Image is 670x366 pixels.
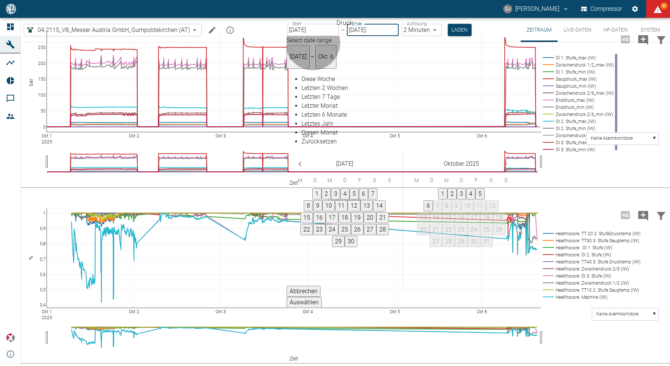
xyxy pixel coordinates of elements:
button: 24 [326,224,338,235]
span: Montag [293,173,307,188]
button: 21 [376,212,389,223]
button: 12 [486,200,499,211]
button: 6 [359,188,368,200]
button: 27 [430,236,442,247]
p: – [341,26,345,34]
img: logo [5,4,17,14]
span: Oktober 2025 [444,159,479,169]
button: 5 [475,188,485,200]
button: 14 [430,212,442,223]
span: Sonntag [383,173,396,188]
button: 4 [466,188,475,200]
div: Zurücksetzen [301,137,519,146]
button: 8 [304,200,313,211]
span: Freitag [353,173,366,188]
span: Samstag [484,173,498,188]
button: 24 [468,224,480,235]
button: 12 [348,200,360,211]
span: Mittwoch [440,173,453,188]
div: DJ [503,4,512,13]
button: 28 [376,224,389,235]
button: Zeitraum [521,18,558,42]
button: 10 [322,200,335,211]
button: 23 [455,224,468,235]
button: david.jasper@nea-x.de [502,2,570,16]
button: Compressor [580,2,624,16]
div: Letzten 7 Tage [301,93,519,101]
button: mission info [223,23,237,38]
button: 6 [424,200,433,211]
button: 5 [350,188,359,200]
button: 9 [452,200,461,211]
text: Keine Alarmkorridore [591,136,633,141]
span: Diesen Monat [301,129,338,136]
button: 16 [455,212,468,223]
button: 25 [338,224,351,235]
button: 17 [468,212,480,223]
button: System [634,18,667,42]
span: Montag [410,173,423,188]
button: 11 [335,200,348,211]
button: Previous month [293,156,307,171]
button: 1 [312,188,322,200]
span: [DATE] [336,159,353,169]
button: [DATE] [287,45,310,69]
button: Live-Daten [558,18,597,42]
button: 28 [442,236,455,247]
button: Abbrechen [287,286,320,297]
span: Donnerstag [454,173,468,188]
button: Laden [448,24,472,36]
span: Donnerstag [338,173,351,188]
span: Dienstag [425,173,438,188]
button: 20 [417,224,430,235]
div: 2 Minuten [402,24,442,36]
button: 9 [313,200,322,211]
span: Okt. 6 [318,53,334,60]
button: 23 [313,224,326,235]
div: Letzter Monat [301,101,519,110]
button: 29 [455,236,468,247]
span: 82 [660,2,668,10]
button: 3 [457,188,466,200]
button: 1 [438,188,447,200]
button: 10 [461,200,473,211]
text: Keine Alarmkorridore [596,311,638,317]
span: Letzten 6 Monate [301,111,347,118]
button: 30 [468,236,480,247]
button: HF-Daten [597,18,634,42]
div: Letztes Jahr [301,119,519,128]
img: Xplore Logo [6,333,15,342]
button: 19 [351,212,364,223]
button: Daten filtern [652,205,670,225]
span: Diese Woche [301,75,335,82]
button: 8 [442,200,452,211]
button: 7 [368,188,377,200]
button: Einstellungen [628,2,642,16]
button: 15 [300,212,313,223]
button: 17 [326,212,338,223]
label: Start [292,20,301,27]
button: Kommentar hinzufügen [634,205,652,225]
div: Diese Woche [301,75,519,84]
button: 11 [473,200,486,211]
button: 2 [447,188,457,200]
span: [DATE] [290,53,307,60]
button: 20 [364,212,376,223]
button: 13 [360,200,373,211]
button: 26 [351,224,364,235]
div: Letzten 6 Monate [301,110,519,119]
input: DD.MM.YYYY [287,24,339,36]
button: Okt. 6 [315,45,336,69]
div: Letzten 2 Wochen [301,84,519,93]
button: 18 [480,212,493,223]
span: Letzten 7 Tage [301,93,340,100]
span: Mittwoch [323,173,336,188]
button: 13 [417,212,430,223]
span: Letzten 2 Wochen [301,84,348,91]
button: 31 [480,236,493,247]
input: DD.MM.YYYY [347,24,399,36]
button: 19 [493,212,505,223]
span: 04.2115_V8_Messer Austria GmbH_Gumpoldskirchen (AT) [38,26,190,34]
button: 7 [433,200,442,211]
label: Auflösung [407,20,427,27]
